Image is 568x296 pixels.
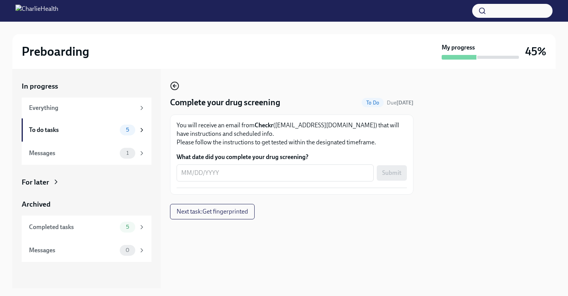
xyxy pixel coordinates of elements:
strong: My progress [442,43,475,52]
span: Next task : Get fingerprinted [177,208,248,216]
button: Next task:Get fingerprinted [170,204,255,219]
span: Due [387,99,413,106]
span: 5 [121,224,134,230]
h2: Preboarding [22,44,89,59]
div: Messages [29,246,117,255]
div: For later [22,177,49,187]
div: Completed tasks [29,223,117,231]
a: Messages1 [22,142,151,165]
div: To do tasks [29,126,117,134]
span: To Do [362,100,384,106]
h4: Complete your drug screening [170,97,280,108]
span: 0 [121,247,134,253]
div: Messages [29,149,117,157]
label: What date did you complete your drug screening? [177,153,407,161]
span: October 6th, 2025 08:00 [387,99,413,106]
a: Everything [22,98,151,118]
a: Archived [22,199,151,209]
a: Completed tasks5 [22,216,151,239]
a: To do tasks5 [22,118,151,142]
a: Messages0 [22,239,151,262]
div: Everything [29,104,135,112]
a: For later [22,177,151,187]
span: 5 [121,127,134,133]
p: You will receive an email from ([EMAIL_ADDRESS][DOMAIN_NAME]) that will have instructions and sch... [177,121,407,147]
h3: 45% [525,44,546,58]
img: CharlieHealth [15,5,58,17]
strong: Checkr [255,121,273,129]
span: 1 [122,150,133,156]
strong: [DATE] [396,99,413,106]
a: In progress [22,81,151,91]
